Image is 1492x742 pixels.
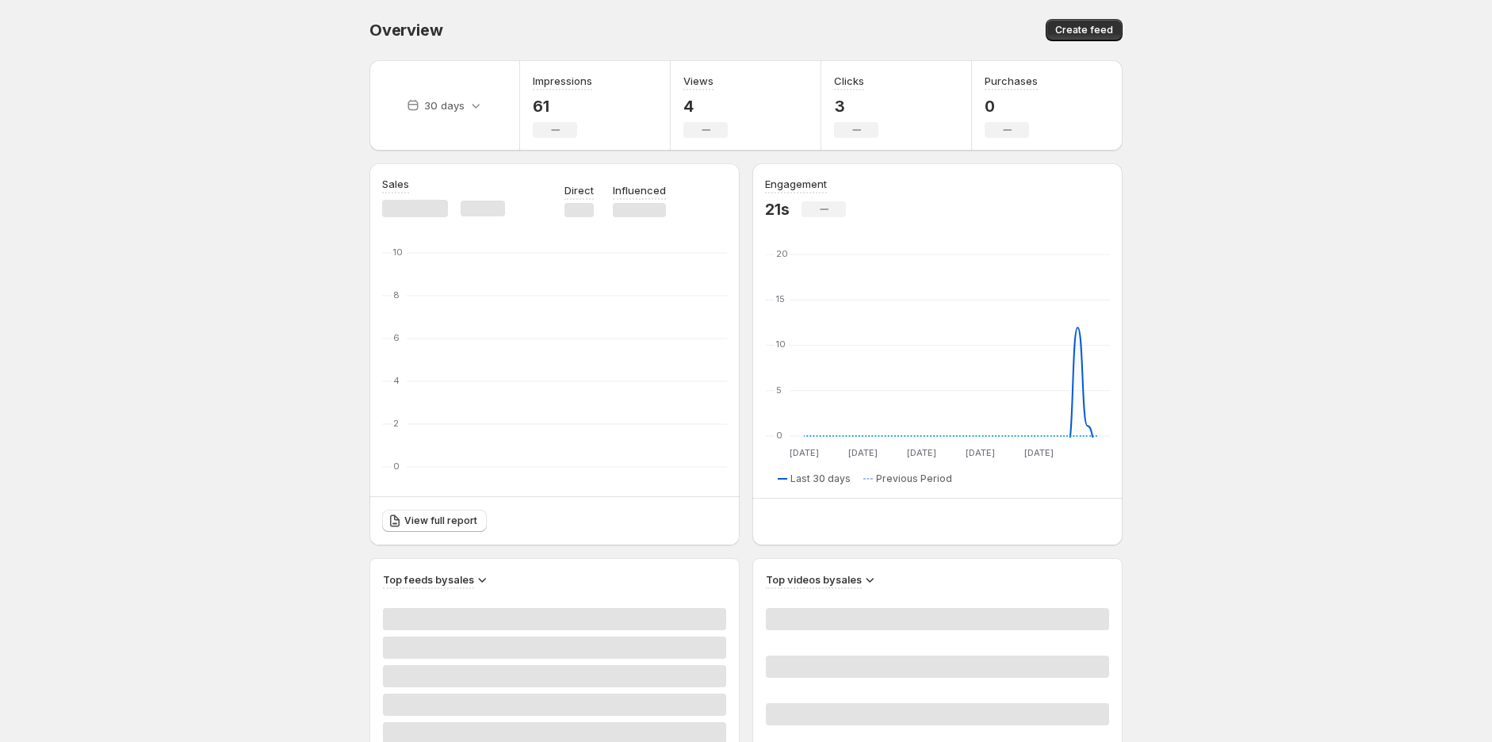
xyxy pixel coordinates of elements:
[683,73,713,89] h3: Views
[790,447,819,458] text: [DATE]
[985,97,1038,116] p: 0
[776,338,786,350] text: 10
[766,572,862,587] h3: Top videos by sales
[790,472,851,485] span: Last 30 days
[985,73,1038,89] h3: Purchases
[966,447,995,458] text: [DATE]
[383,572,474,587] h3: Top feeds by sales
[876,472,952,485] span: Previous Period
[393,247,403,258] text: 10
[369,21,442,40] span: Overview
[834,73,864,89] h3: Clicks
[907,447,936,458] text: [DATE]
[533,73,592,89] h3: Impressions
[834,97,878,116] p: 3
[424,98,465,113] p: 30 days
[382,176,409,192] h3: Sales
[848,447,878,458] text: [DATE]
[393,461,400,472] text: 0
[1055,24,1113,36] span: Create feed
[1046,19,1123,41] button: Create feed
[393,375,400,386] text: 4
[1024,447,1054,458] text: [DATE]
[533,97,592,116] p: 61
[613,182,666,198] p: Influenced
[393,418,399,429] text: 2
[382,510,487,532] a: View full report
[393,332,400,343] text: 6
[564,182,594,198] p: Direct
[683,97,728,116] p: 4
[776,248,788,259] text: 20
[776,293,785,304] text: 15
[776,384,782,396] text: 5
[393,289,400,300] text: 8
[765,176,827,192] h3: Engagement
[765,200,789,219] p: 21s
[404,514,477,527] span: View full report
[776,430,782,441] text: 0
